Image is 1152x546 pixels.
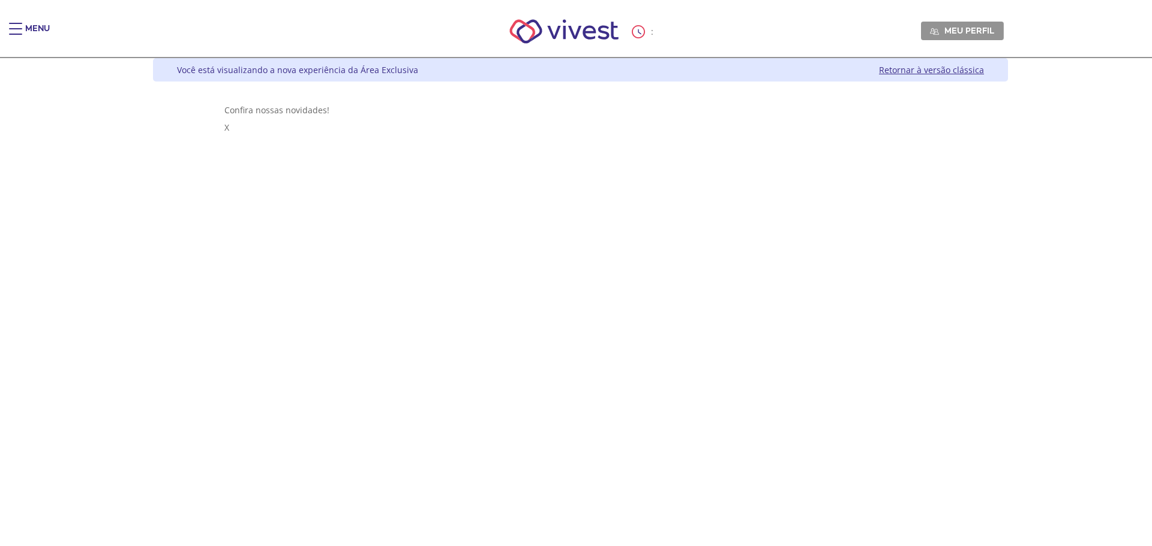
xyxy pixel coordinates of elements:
[177,64,418,76] div: Você está visualizando a nova experiência da Área Exclusiva
[224,122,229,133] span: X
[496,6,632,57] img: Vivest
[144,58,1008,546] div: Vivest
[224,104,937,116] div: Confira nossas novidades!
[25,23,50,47] div: Menu
[879,64,984,76] a: Retornar à versão clássica
[632,25,656,38] div: :
[944,25,994,36] span: Meu perfil
[930,27,939,36] img: Meu perfil
[921,22,1004,40] a: Meu perfil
